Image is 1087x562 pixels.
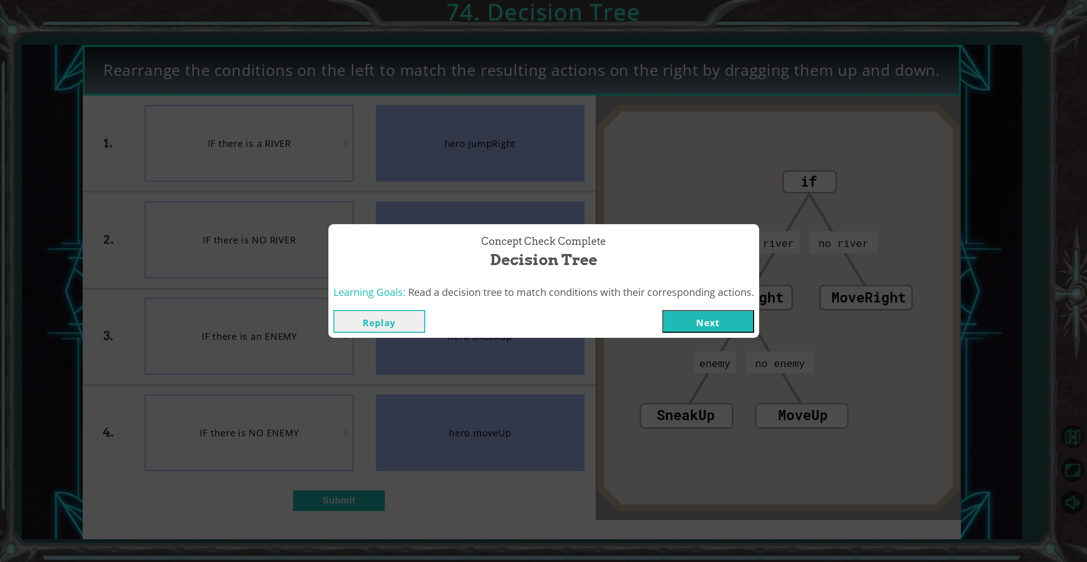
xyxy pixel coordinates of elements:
span: Learning Goals: [333,285,406,299]
span: Decision Tree [490,249,597,271]
button: Next [662,310,754,333]
span: Concept Check Complete [481,234,606,249]
span: Read a decision tree to match conditions with their corresponding actions. [408,285,754,299]
button: Replay [333,310,425,333]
